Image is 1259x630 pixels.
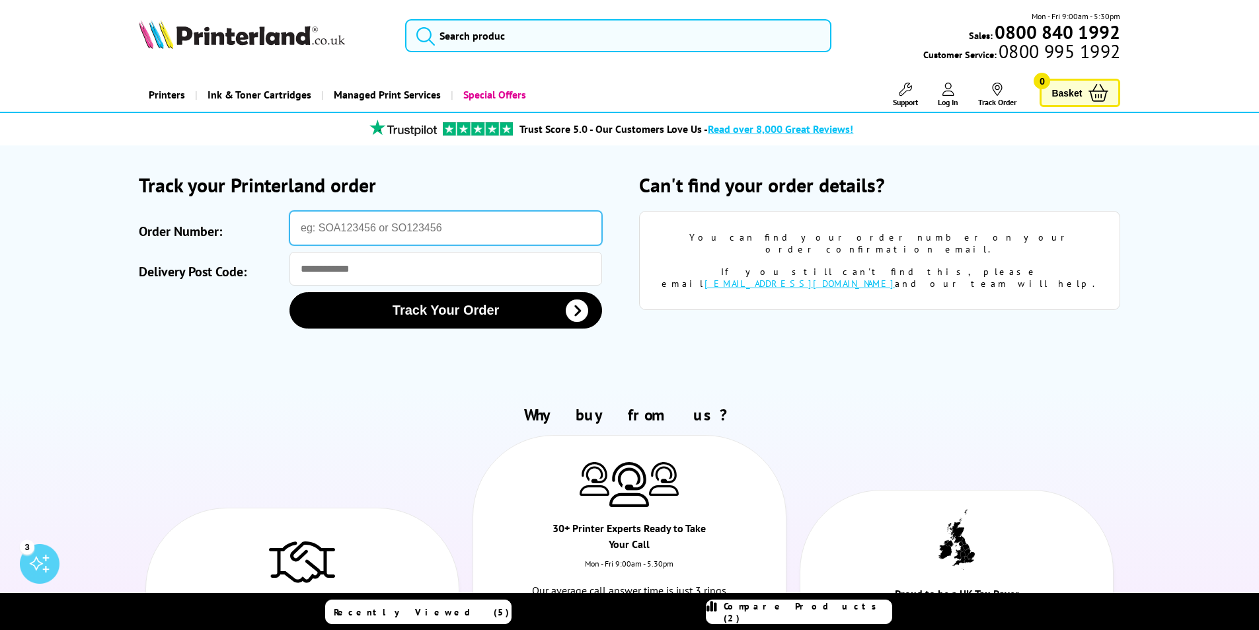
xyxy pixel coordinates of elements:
[938,97,958,107] span: Log In
[473,559,786,582] div: Mon - Fri 9:00am - 5.30pm
[139,405,1121,425] h2: Why buy from us?
[139,78,195,112] a: Printers
[443,122,513,136] img: trustpilot rating
[893,97,918,107] span: Support
[269,535,335,588] img: Trusted Service
[195,78,321,112] a: Ink & Toner Cartridges
[139,172,620,198] h2: Track your Printerland order
[321,78,451,112] a: Managed Print Services
[660,266,1100,290] div: If you still can't find this, please email and our team will help.
[139,217,283,245] label: Order Number:
[969,29,993,42] span: Sales:
[923,45,1120,61] span: Customer Service:
[706,600,892,624] a: Compare Products (2)
[649,462,679,496] img: Printer Experts
[938,83,958,107] a: Log In
[519,122,853,136] a: Trust Score 5.0 - Our Customers Love Us -Read over 8,000 Great Reviews!
[405,19,831,52] input: Search produc
[334,606,510,618] span: Recently Viewed (5)
[139,20,345,49] img: Printerland Logo
[20,539,34,554] div: 3
[1040,79,1120,107] a: Basket 0
[580,462,609,496] img: Printer Experts
[995,20,1120,44] b: 0800 840 1992
[993,26,1120,38] a: 0800 840 1992
[289,211,602,245] input: eg: SOA123456 or SO123456
[1051,84,1082,102] span: Basket
[520,582,739,600] p: Our average call answer time is just 3 rings
[724,600,892,624] span: Compare Products (2)
[289,292,602,329] button: Track Your Order
[705,278,895,290] a: [EMAIL_ADDRESS][DOMAIN_NAME]
[208,78,311,112] span: Ink & Toner Cartridges
[978,83,1016,107] a: Track Order
[708,122,853,136] span: Read over 8,000 Great Reviews!
[660,231,1100,255] div: You can find your order number on your order confirmation email.
[551,520,708,559] div: 30+ Printer Experts Ready to Take Your Call
[878,586,1035,608] div: Proud to be a UK Tax-Payer
[938,509,975,570] img: UK tax payer
[1032,10,1120,22] span: Mon - Fri 9:00am - 5:30pm
[325,600,512,624] a: Recently Viewed (5)
[363,120,443,136] img: trustpilot rating
[1034,73,1050,89] span: 0
[451,78,536,112] a: Special Offers
[997,45,1120,58] span: 0800 995 1992
[639,172,1120,198] h2: Can't find your order details?
[893,83,918,107] a: Support
[139,20,389,52] a: Printerland Logo
[139,258,283,286] label: Delivery Post Code:
[609,462,649,508] img: Printer Experts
